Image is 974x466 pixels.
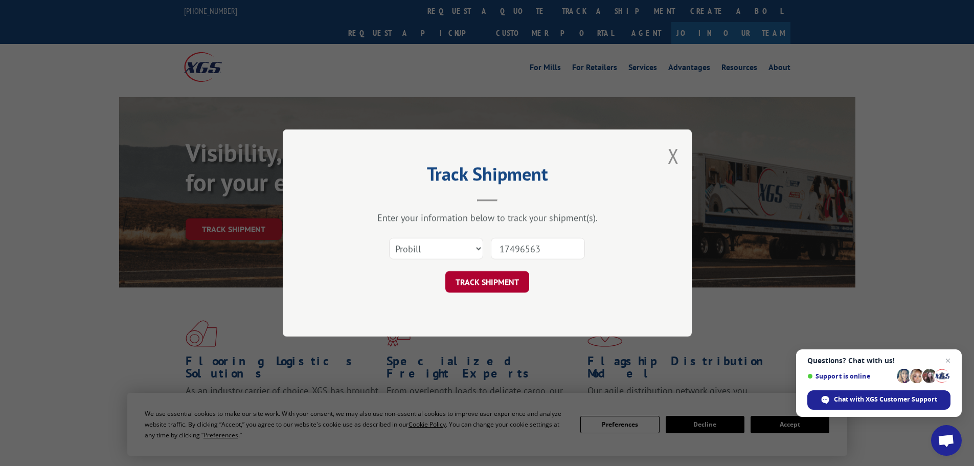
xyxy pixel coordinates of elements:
[807,390,950,410] div: Chat with XGS Customer Support
[931,425,962,456] div: Open chat
[334,167,641,186] h2: Track Shipment
[445,271,529,293] button: TRACK SHIPMENT
[807,357,950,365] span: Questions? Chat with us!
[834,395,937,404] span: Chat with XGS Customer Support
[334,212,641,224] div: Enter your information below to track your shipment(s).
[942,354,954,367] span: Close chat
[807,372,893,380] span: Support is online
[491,238,585,259] input: Number(s)
[668,142,679,169] button: Close modal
